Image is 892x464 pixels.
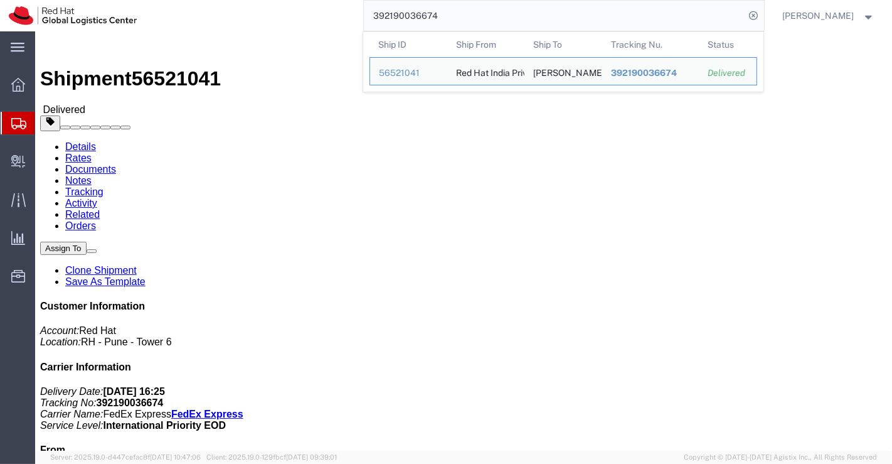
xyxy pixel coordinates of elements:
[610,68,676,78] span: 392190036674
[150,453,201,461] span: [DATE] 10:47:06
[379,67,438,80] div: 56521041
[602,32,699,57] th: Tracking Nu.
[455,58,516,85] div: Red Hat India Private Limited
[369,32,447,57] th: Ship ID
[9,6,137,25] img: logo
[364,1,745,31] input: Search for shipment number, reference number
[610,67,690,80] div: 392190036674
[206,453,337,461] span: Client: 2025.19.0-129fbcf
[783,9,854,23] span: Sumitra Hansdah
[708,67,748,80] div: Delivered
[782,8,875,23] button: [PERSON_NAME]
[447,32,524,57] th: Ship From
[533,58,593,85] div: Keiji Jin
[699,32,757,57] th: Status
[35,31,892,451] iframe: FS Legacy Container
[684,452,877,463] span: Copyright © [DATE]-[DATE] Agistix Inc., All Rights Reserved
[286,453,337,461] span: [DATE] 09:39:01
[369,32,763,92] table: Search Results
[524,32,602,57] th: Ship To
[50,453,201,461] span: Server: 2025.19.0-d447cefac8f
